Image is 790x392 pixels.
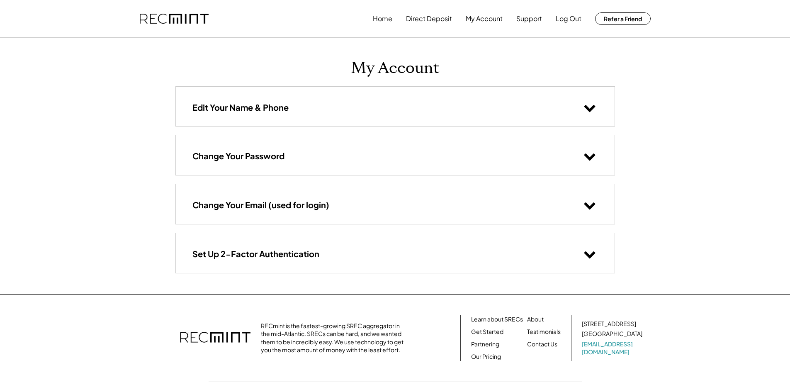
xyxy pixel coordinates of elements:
button: Direct Deposit [406,10,452,27]
h3: Change Your Password [192,151,284,161]
h1: My Account [351,58,440,78]
a: Testimonials [527,328,561,336]
div: RECmint is the fastest-growing SREC aggregator in the mid-Atlantic. SRECs can be hard, and we wan... [261,322,408,354]
a: Our Pricing [471,353,501,361]
button: My Account [466,10,503,27]
div: [STREET_ADDRESS] [582,320,636,328]
a: Get Started [471,328,503,336]
img: recmint-logotype%403x.png [180,324,250,353]
img: recmint-logotype%403x.png [140,14,209,24]
a: [EMAIL_ADDRESS][DOMAIN_NAME] [582,340,644,356]
a: About [527,315,544,324]
div: [GEOGRAPHIC_DATA] [582,330,642,338]
button: Home [373,10,392,27]
h3: Edit Your Name & Phone [192,102,289,113]
a: Learn about SRECs [471,315,523,324]
button: Support [516,10,542,27]
h3: Set Up 2-Factor Authentication [192,248,319,259]
a: Partnering [471,340,499,348]
button: Log Out [556,10,581,27]
h3: Change Your Email (used for login) [192,200,329,210]
a: Contact Us [527,340,557,348]
button: Refer a Friend [595,12,651,25]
